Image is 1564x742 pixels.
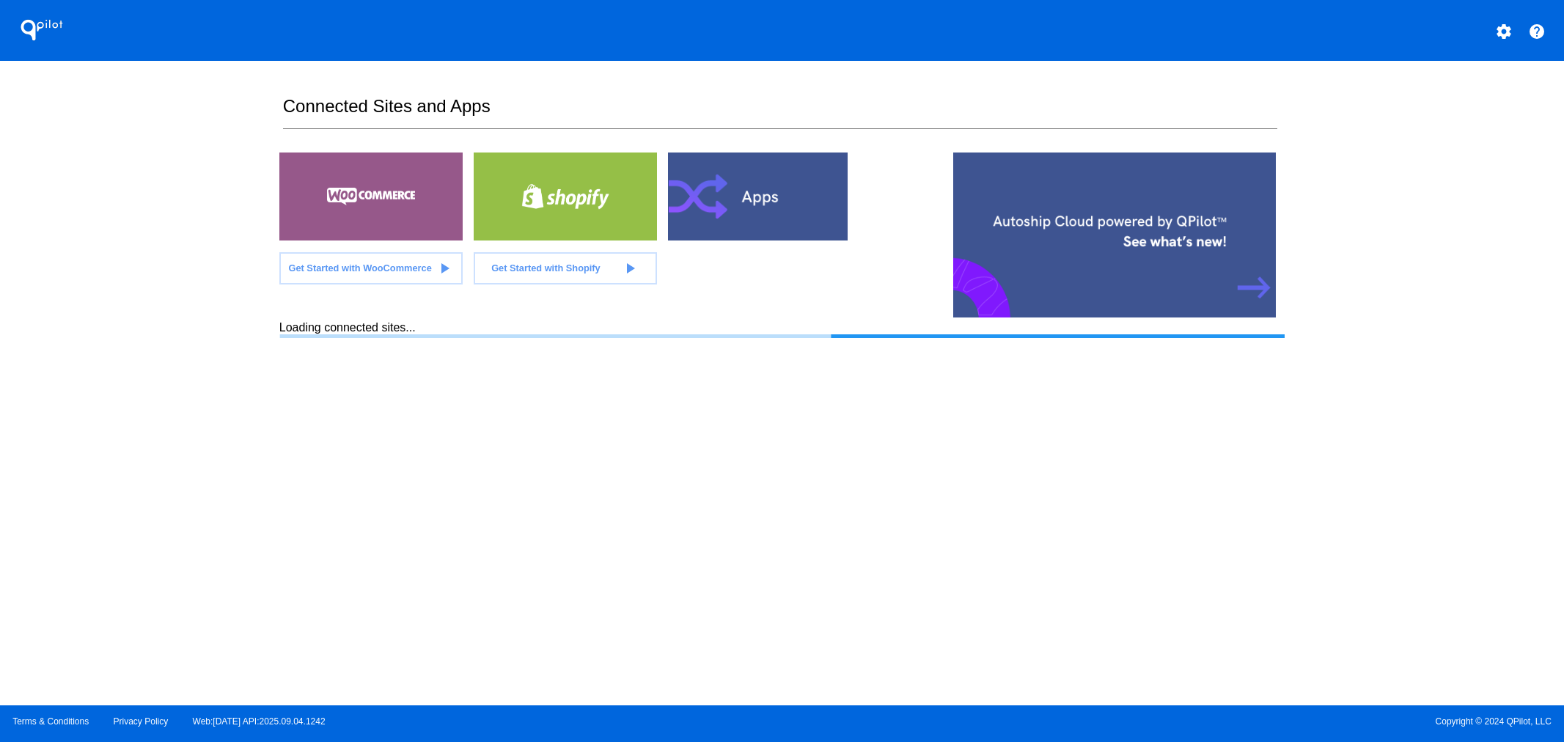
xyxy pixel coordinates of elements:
mat-icon: help [1528,23,1546,40]
div: Loading connected sites... [279,321,1285,338]
mat-icon: play_arrow [436,260,453,277]
a: Web:[DATE] API:2025.09.04.1242 [193,716,326,727]
h1: QPilot [12,15,71,45]
mat-icon: play_arrow [621,260,639,277]
span: Get Started with Shopify [491,262,601,273]
span: Get Started with WooCommerce [288,262,431,273]
a: Privacy Policy [114,716,169,727]
a: Get Started with WooCommerce [279,252,463,284]
h2: Connected Sites and Apps [283,96,1277,129]
a: Terms & Conditions [12,716,89,727]
mat-icon: settings [1495,23,1513,40]
a: Get Started with Shopify [474,252,657,284]
span: Copyright © 2024 QPilot, LLC [795,716,1552,727]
